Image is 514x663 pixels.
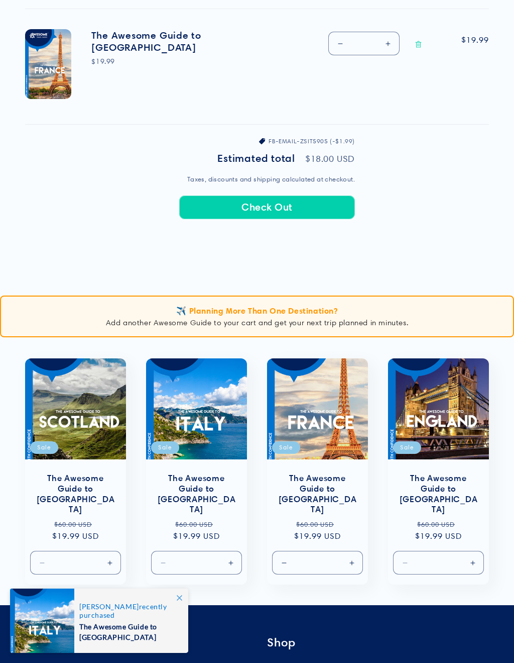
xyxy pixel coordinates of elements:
input: Quantity for Default Title [423,551,455,575]
input: Quantity for Default Title [60,551,92,575]
span: The Awesome Guide to [GEOGRAPHIC_DATA] [79,619,178,642]
div: $19.99 [91,56,242,67]
a: The Awesome Guide to [GEOGRAPHIC_DATA] [277,473,358,515]
a: The Awesome Guide to [GEOGRAPHIC_DATA] [156,473,237,515]
input: Quantity for Default Title [302,551,334,575]
small: Taxes, discounts and shipping calculated at checkout. [179,174,355,184]
iframe: PayPal-paypal [179,239,355,261]
p: $18.00 USD [305,154,355,163]
h2: Estimated total [217,153,295,164]
h2: Shop [267,635,489,650]
li: FB-EMAIL-ZSIT5905 (-$1.99) [179,137,355,146]
span: $19.99 [458,34,489,46]
span: [PERSON_NAME] [79,602,139,611]
a: The Awesome Guide to [GEOGRAPHIC_DATA] [91,29,242,53]
button: Check Out [179,196,355,219]
span: recently purchased [79,602,178,619]
input: Quantity for The Awesome Guide to France [351,32,376,55]
a: The Awesome Guide to [GEOGRAPHIC_DATA] [35,473,116,515]
ul: Discount [179,137,355,146]
ul: Slider [25,358,489,585]
span: ✈️ Planning More Than One Destination? [176,306,337,316]
a: Remove The Awesome Guide to France [410,32,427,57]
a: The Awesome Guide to [GEOGRAPHIC_DATA] [398,473,479,515]
input: Quantity for Default Title [181,551,213,575]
